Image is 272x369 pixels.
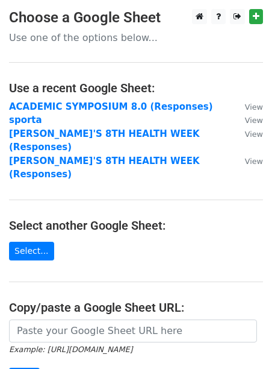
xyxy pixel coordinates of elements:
[245,157,263,166] small: View
[212,311,272,369] iframe: Chat Widget
[9,128,200,153] a: [PERSON_NAME]'S 8TH HEALTH WEEK (Responses)
[233,101,263,112] a: View
[9,156,200,180] a: [PERSON_NAME]'S 8TH HEALTH WEEK (Responses)
[245,102,263,112] small: View
[9,101,213,112] a: ACADEMIC SYMPOSIUM 8.0 (Responses)
[9,31,263,44] p: Use one of the options below...
[9,81,263,95] h4: Use a recent Google Sheet:
[9,300,263,315] h4: Copy/paste a Google Sheet URL:
[9,9,263,27] h3: Choose a Google Sheet
[233,128,263,139] a: View
[9,345,132,354] small: Example: [URL][DOMAIN_NAME]
[9,242,54,260] a: Select...
[9,218,263,233] h4: Select another Google Sheet:
[9,115,42,125] a: sporta
[233,156,263,166] a: View
[233,115,263,125] a: View
[9,320,257,342] input: Paste your Google Sheet URL here
[245,116,263,125] small: View
[245,130,263,139] small: View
